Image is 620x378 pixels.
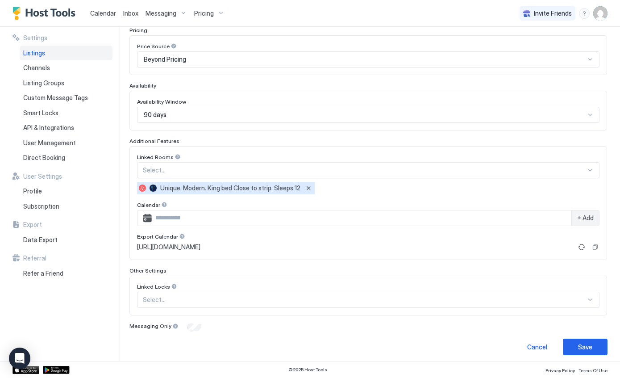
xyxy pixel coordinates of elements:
span: Other Settings [129,267,166,274]
span: 90 days [144,111,166,119]
a: API & Integrations [20,120,112,135]
a: Google Play Store [43,366,70,374]
span: Price Source [137,43,170,50]
span: API & Integrations [23,124,74,132]
button: Save [563,339,608,355]
span: Linked Rooms [137,154,174,160]
a: Calendar [90,8,116,18]
div: Save [578,342,592,352]
a: [URL][DOMAIN_NAME] [137,243,573,251]
a: Data Export [20,232,112,248]
a: Listings [20,46,112,61]
span: Unique. Modern. King bed Close to strip. Sleeps 12 [160,184,300,192]
button: Copy [591,243,599,252]
a: Listing Groups [20,76,112,91]
span: Calendar [90,9,116,17]
a: Custom Message Tags [20,90,112,105]
a: Profile [20,184,112,199]
div: Open Intercom Messenger [9,348,30,369]
a: Privacy Policy [545,365,575,374]
span: Additional Features [129,138,179,144]
span: Messaging Only [129,323,171,329]
button: Refresh [576,242,587,252]
a: Channels [20,60,112,76]
span: Calendar [137,202,160,208]
a: Smart Locks [20,105,112,121]
span: Beyond Pricing [144,55,186,63]
span: Profile [23,187,42,195]
span: User Management [23,139,76,147]
span: Linked Locks [137,283,170,290]
a: Host Tools Logo [12,7,79,20]
span: Referral [23,254,46,262]
span: Messaging [146,9,176,17]
button: Remove [304,184,313,193]
span: Data Export [23,236,58,244]
input: Input Field [152,210,571,226]
div: menu [579,8,590,19]
span: Inbox [123,9,138,17]
a: App Store [12,366,39,374]
span: Invite Friends [534,9,572,17]
span: Availability [129,82,156,89]
a: Subscription [20,199,112,214]
span: Export Calendar [137,233,178,240]
a: User Management [20,135,112,151]
span: Subscription [23,202,59,210]
span: [URL][DOMAIN_NAME] [137,243,200,251]
span: Pricing [194,9,214,17]
span: © 2025 Host Tools [288,367,327,373]
span: Pricing [129,27,147,34]
span: Smart Locks [23,109,58,117]
span: Settings [23,34,47,42]
a: Terms Of Use [578,365,608,374]
span: Listings [23,49,45,57]
button: Cancel [515,339,559,355]
a: Inbox [123,8,138,18]
span: + Add [577,214,594,222]
span: Privacy Policy [545,368,575,373]
span: Listing Groups [23,79,64,87]
span: User Settings [23,172,62,181]
div: User profile [593,6,608,21]
span: Terms Of Use [578,368,608,373]
span: Custom Message Tags [23,94,88,102]
a: Direct Booking [20,150,112,165]
span: Availability Window [137,98,186,105]
span: Channels [23,64,50,72]
div: Cancel [527,342,547,352]
span: Export [23,221,42,229]
span: Direct Booking [23,154,65,162]
span: Refer a Friend [23,269,63,277]
a: Refer a Friend [20,266,112,281]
